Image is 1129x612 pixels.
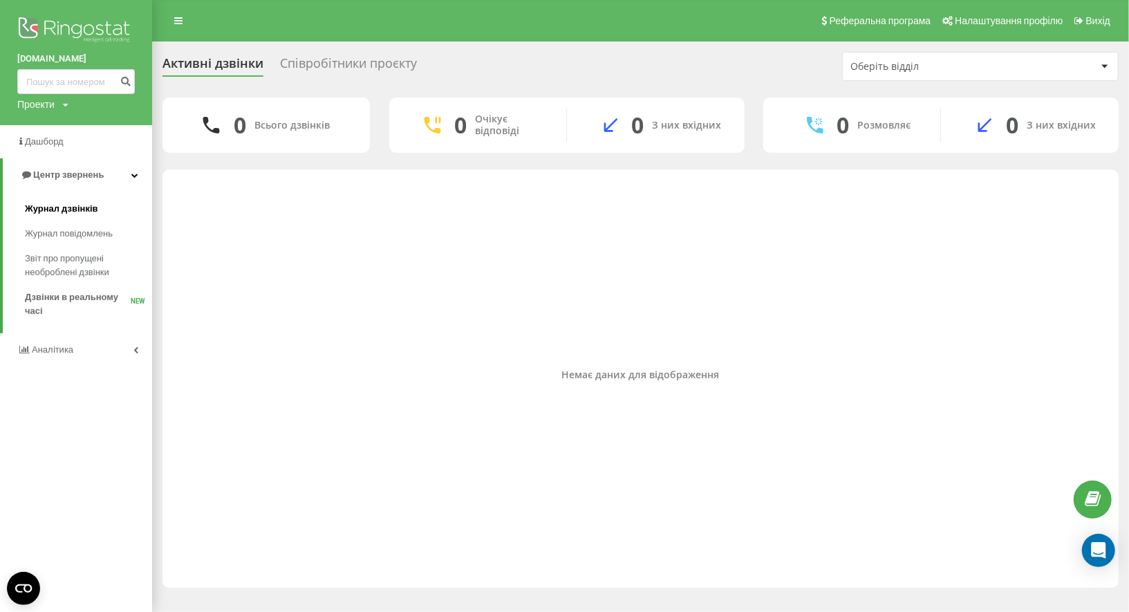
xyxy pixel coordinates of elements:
a: Дзвінки в реальному часіNEW [25,285,152,324]
div: Активні дзвінки [162,56,263,77]
span: Дзвінки в реальному часі [25,290,131,318]
a: Звіт про пропущені необроблені дзвінки [25,246,152,285]
div: 0 [1006,112,1018,138]
div: 0 [234,112,246,138]
div: Проекти [17,98,55,111]
a: Журнал дзвінків [25,196,152,221]
div: З них вхідних [1027,120,1096,131]
span: Журнал повідомлень [25,227,113,241]
div: 0 [632,112,644,138]
span: Звіт про пропущені необроблені дзвінки [25,252,145,279]
div: Очікує відповіді [476,113,545,137]
div: Співробітники проєкту [280,56,417,77]
div: 0 [837,112,850,138]
div: Open Intercom Messenger [1082,534,1115,567]
div: З них вхідних [653,120,722,131]
a: Центр звернень [3,158,152,192]
span: Аналiтика [32,344,73,355]
span: Журнал дзвінків [25,202,98,216]
a: [DOMAIN_NAME] [17,52,135,66]
div: Немає даних для відображення [174,369,1108,381]
a: Журнал повідомлень [25,221,152,246]
div: Всього дзвінків [254,120,330,131]
div: Розмовляє [858,120,911,131]
button: Open CMP widget [7,572,40,605]
span: Налаштування профілю [955,15,1063,26]
span: Вихід [1086,15,1110,26]
span: Центр звернень [33,169,104,180]
input: Пошук за номером [17,69,135,94]
div: 0 [455,112,467,138]
span: Реферальна програма [830,15,931,26]
span: Дашборд [25,136,64,147]
div: Оберіть відділ [850,61,1016,73]
img: Ringostat logo [17,14,135,48]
